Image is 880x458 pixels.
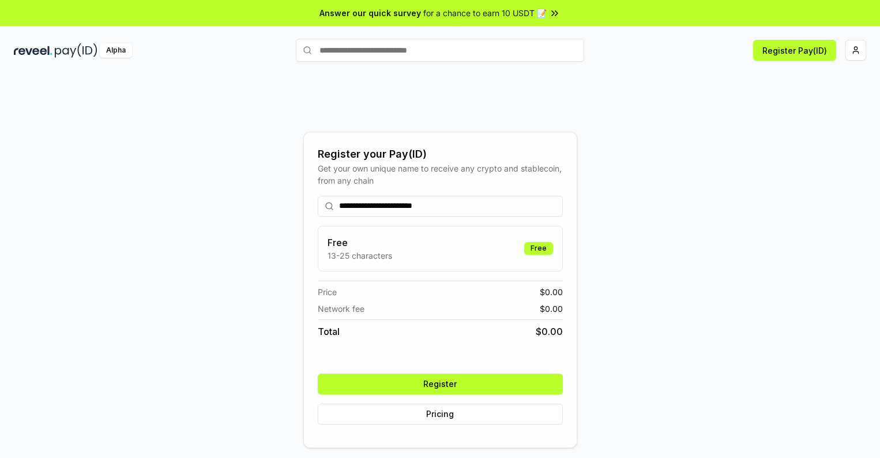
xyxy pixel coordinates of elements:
[524,242,553,255] div: Free
[318,162,563,187] div: Get your own unique name to receive any crypto and stablecoin, from any chain
[100,43,132,58] div: Alpha
[540,286,563,298] span: $ 0.00
[55,43,97,58] img: pay_id
[14,43,52,58] img: reveel_dark
[318,374,563,394] button: Register
[318,325,340,338] span: Total
[318,303,364,315] span: Network fee
[319,7,421,19] span: Answer our quick survey
[328,250,392,262] p: 13-25 characters
[328,236,392,250] h3: Free
[536,325,563,338] span: $ 0.00
[318,146,563,162] div: Register your Pay(ID)
[423,7,547,19] span: for a chance to earn 10 USDT 📝
[318,404,563,425] button: Pricing
[540,303,563,315] span: $ 0.00
[318,286,337,298] span: Price
[753,40,836,61] button: Register Pay(ID)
